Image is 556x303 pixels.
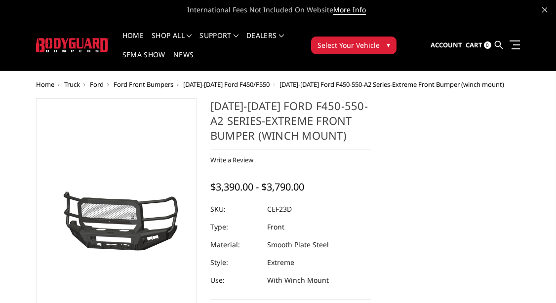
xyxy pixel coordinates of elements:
a: News [173,51,194,71]
dt: Style: [210,254,260,271]
span: 0 [484,41,491,49]
dt: Use: [210,271,260,289]
a: [DATE]-[DATE] Ford F450/F550 [183,80,270,89]
a: Support [199,32,238,51]
button: Select Your Vehicle [311,37,397,54]
span: Cart [466,40,482,49]
a: Home [122,32,144,51]
a: Ford Front Bumpers [114,80,173,89]
a: Dealers [246,32,284,51]
dd: Extreme [267,254,294,271]
a: Ford [90,80,104,89]
dt: Material: [210,236,260,254]
a: shop all [152,32,192,51]
a: Truck [64,80,80,89]
span: [DATE]-[DATE] Ford F450-550-A2 Series-Extreme Front Bumper (winch mount) [279,80,504,89]
a: More Info [333,5,366,15]
dt: SKU: [210,200,260,218]
a: Account [431,32,462,59]
dd: Smooth Plate Steel [267,236,329,254]
h1: [DATE]-[DATE] Ford F450-550-A2 Series-Extreme Front Bumper (winch mount) [210,98,371,150]
span: ▾ [387,39,390,50]
span: Account [431,40,462,49]
a: SEMA Show [122,51,165,71]
a: Home [36,80,54,89]
a: Write a Review [210,155,253,164]
span: Select Your Vehicle [318,40,380,50]
span: $3,390.00 - $3,790.00 [210,180,304,193]
img: BODYGUARD BUMPERS [36,38,109,52]
dt: Type: [210,218,260,236]
a: Cart 0 [466,32,491,59]
dd: With Winch Mount [267,271,329,289]
dd: Front [267,218,284,236]
dd: CEF23D [267,200,292,218]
